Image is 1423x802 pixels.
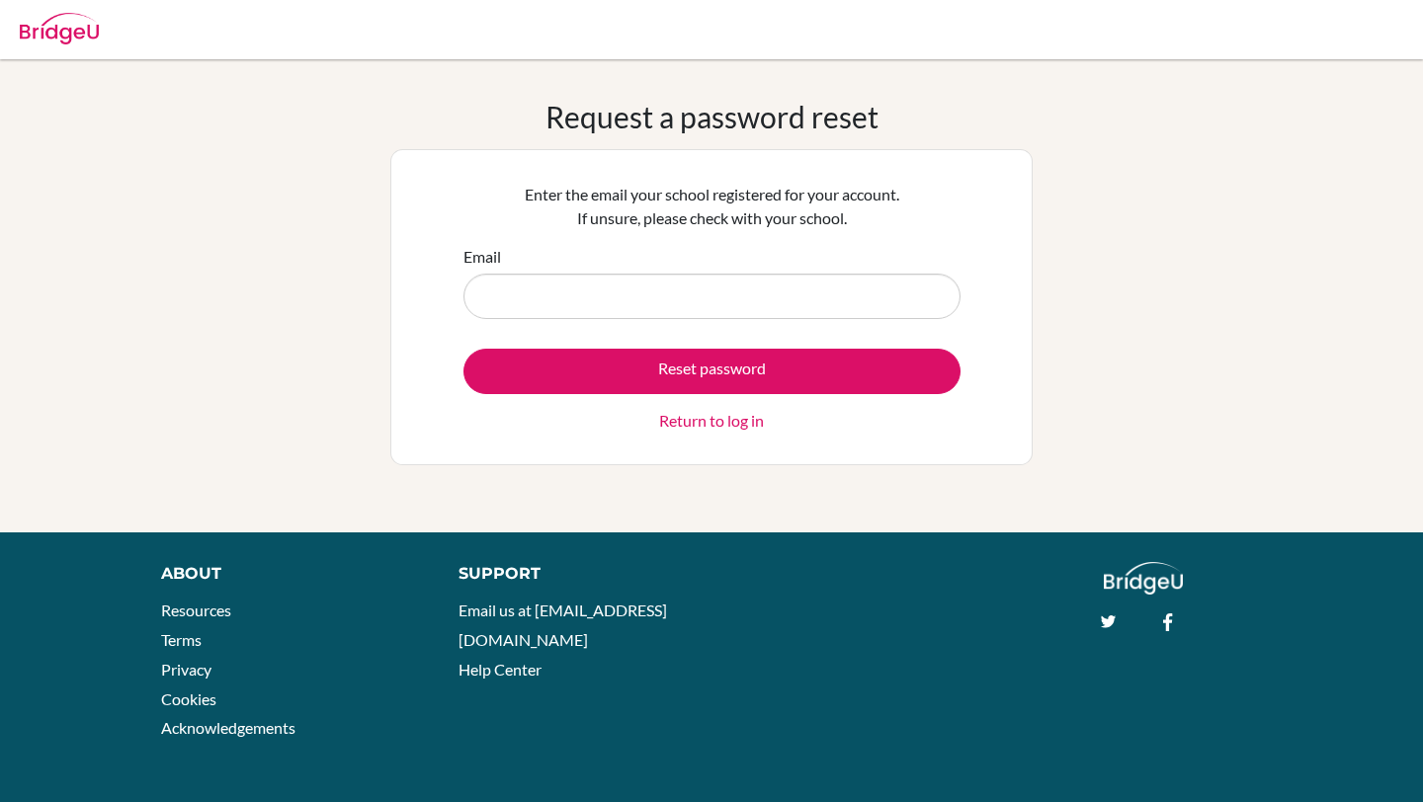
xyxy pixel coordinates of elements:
[545,99,879,134] h1: Request a password reset
[463,245,501,269] label: Email
[161,718,295,737] a: Acknowledgements
[463,349,961,394] button: Reset password
[161,660,211,679] a: Privacy
[1104,562,1184,595] img: logo_white@2x-f4f0deed5e89b7ecb1c2cc34c3e3d731f90f0f143d5ea2071677605dd97b5244.png
[459,601,667,649] a: Email us at [EMAIL_ADDRESS][DOMAIN_NAME]
[20,13,99,44] img: Bridge-U
[463,183,961,230] p: Enter the email your school registered for your account. If unsure, please check with your school.
[161,601,231,619] a: Resources
[161,630,202,649] a: Terms
[161,562,414,586] div: About
[659,409,764,433] a: Return to log in
[459,562,692,586] div: Support
[459,660,542,679] a: Help Center
[161,689,216,708] a: Cookies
